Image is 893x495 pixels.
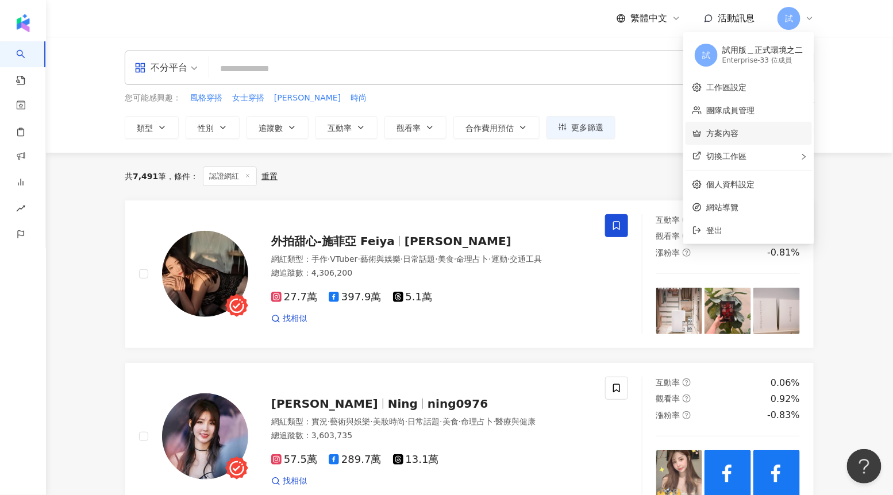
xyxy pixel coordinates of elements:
span: · [488,254,491,264]
span: 合作費用預估 [465,123,514,133]
span: 女士穿搭 [232,92,264,104]
span: 漲粉率 [656,248,680,257]
span: 57.5萬 [271,454,317,466]
span: · [328,417,330,426]
button: 性別 [186,116,240,139]
span: 日常話題 [407,417,440,426]
span: 運動 [491,254,507,264]
span: 5.1萬 [393,291,433,303]
span: 397.9萬 [329,291,382,303]
img: post-image [753,288,800,334]
div: -0.83% [767,409,800,421]
span: 試 [702,49,710,61]
img: post-image [705,288,751,334]
span: · [459,417,461,426]
span: ning0976 [428,397,488,411]
a: 個人資料設定 [706,180,755,189]
span: 風格穿搭 [190,92,222,104]
span: · [405,417,407,426]
span: question-circle [683,216,691,224]
span: 7,491 [133,172,158,181]
span: 找相似 [283,475,307,487]
span: 美食 [438,254,454,264]
div: 總追蹤數 ： 3,603,735 [271,430,591,442]
span: · [493,417,495,426]
img: logo icon [14,14,32,32]
button: 追蹤數 [247,116,309,139]
span: 觀看率 [656,231,680,241]
span: 漲粉率 [656,411,680,420]
a: KOL Avatar外拍甜心-施菲亞 Feiya[PERSON_NAME]網紅類型：手作·VTuber·藝術與娛樂·日常話題·美食·命理占卜·運動·交通工具總追蹤數：4,306,20027.7萬... [125,200,814,349]
span: 切換工作區 [706,152,746,161]
span: 命理占卜 [461,417,493,426]
span: 類型 [137,123,153,133]
iframe: Help Scout Beacon - Open [847,449,882,484]
a: 找相似 [271,475,307,487]
span: appstore [134,62,146,74]
a: 找相似 [271,313,307,324]
span: question-circle [683,378,691,386]
div: 網紅類型 ： [271,254,591,265]
a: 團隊成員管理 [706,106,755,115]
span: 醫療與健康 [496,417,536,426]
a: search [16,41,39,86]
span: 條件 ： [166,172,198,181]
span: Ning [388,397,418,411]
span: VTuber [330,254,357,264]
span: 27.7萬 [271,291,317,303]
span: · [507,254,510,264]
span: · [370,417,372,426]
button: 更多篩選 [546,116,615,139]
span: 外拍甜心-施菲亞 Feiya [271,234,395,248]
span: 追蹤數 [259,123,283,133]
button: 合作費用預估 [453,116,540,139]
span: 交通工具 [510,254,542,264]
div: -0.81% [767,246,800,259]
span: 日常話題 [403,254,436,264]
div: 不分平台 [134,59,187,77]
button: 時尚 [350,92,367,105]
div: 0.92% [771,393,800,405]
span: [PERSON_NAME] [274,92,341,104]
div: 共 筆 [125,172,166,181]
div: Enterprise - 33 位成員 [722,56,803,65]
span: 更多篩選 [571,123,603,132]
span: · [328,254,330,264]
span: 互動率 [656,215,680,225]
span: 289.7萬 [329,454,382,466]
span: question-circle [683,411,691,419]
button: 女士穿搭 [232,92,265,105]
button: 互動率 [315,116,378,139]
img: post-image [656,288,703,334]
span: 互動率 [328,123,352,133]
span: · [436,254,438,264]
button: 風格穿搭 [190,92,223,105]
div: 試用版＿正式環境之二 [722,45,803,56]
button: 觀看率 [384,116,446,139]
span: 觀看率 [656,394,680,403]
img: KOL Avatar [162,393,248,479]
div: 0.06% [771,377,800,389]
span: 藝術與娛樂 [330,417,370,426]
span: 試 [785,12,793,25]
span: 手作 [311,254,328,264]
span: 藝術與娛樂 [360,254,401,264]
button: [PERSON_NAME] [274,92,341,105]
span: 您可能感興趣： [125,92,181,104]
span: · [454,254,456,264]
span: 性別 [198,123,214,133]
div: 重置 [261,172,278,181]
span: question-circle [683,395,691,403]
span: 互動率 [656,378,680,387]
span: · [440,417,442,426]
span: [PERSON_NAME] [271,397,378,411]
span: question-circle [683,249,691,257]
span: question-circle [683,232,691,240]
span: 認證網紅 [203,167,257,186]
span: 美妝時尚 [373,417,405,426]
span: · [358,254,360,264]
span: 實況 [311,417,328,426]
button: 類型 [125,116,179,139]
img: KOL Avatar [162,231,248,317]
span: 美食 [442,417,459,426]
